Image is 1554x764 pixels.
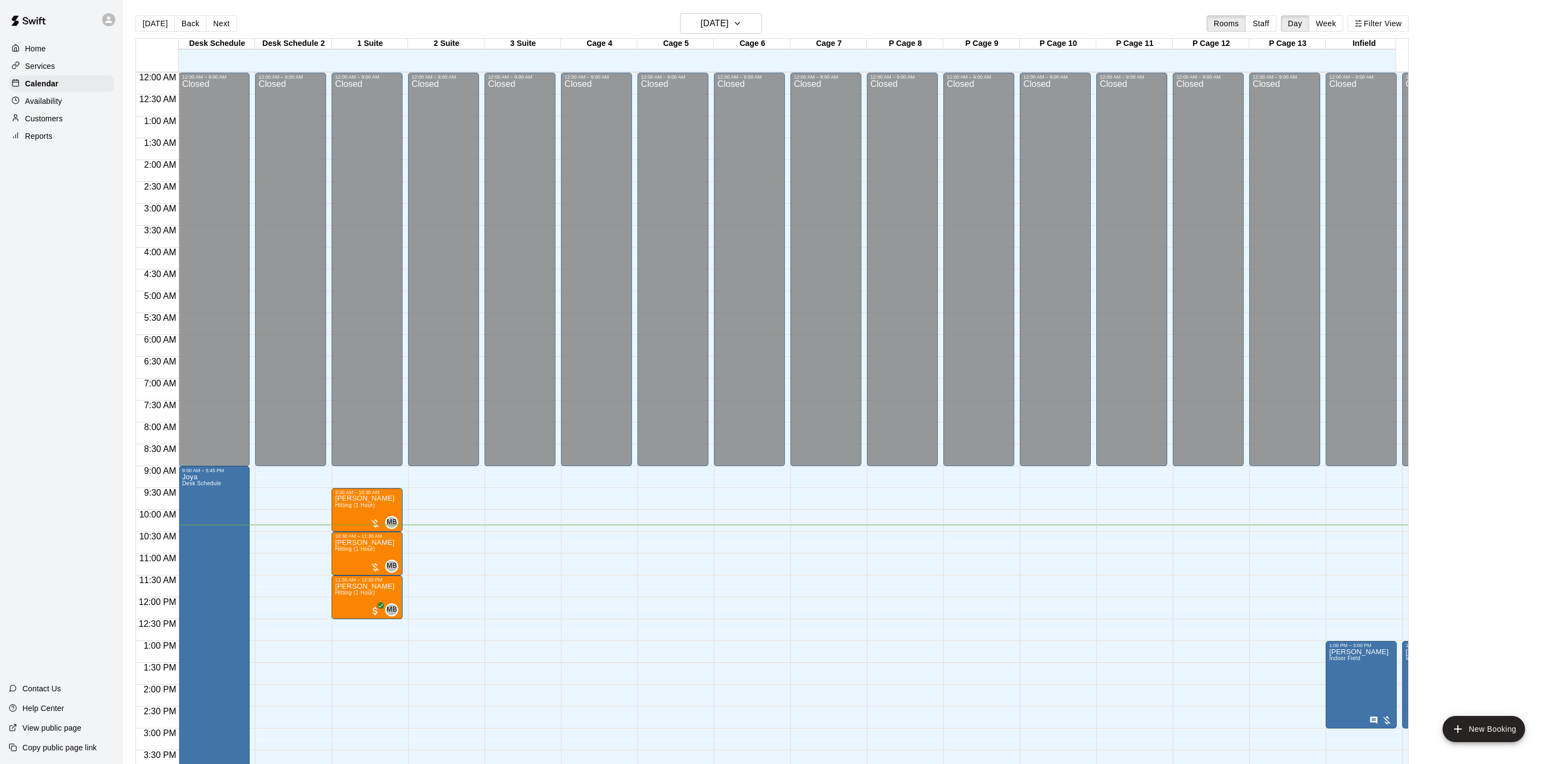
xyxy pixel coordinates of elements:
[790,73,861,466] div: 12:00 AM – 9:00 AM: Closed
[1176,74,1240,80] div: 12:00 AM – 9:00 AM
[870,74,935,80] div: 12:00 AM – 9:00 AM
[1173,39,1249,49] div: P Cage 12
[1100,80,1164,470] div: Closed
[641,74,705,80] div: 12:00 AM – 9:00 AM
[335,533,399,539] div: 10:30 AM – 11:30 AM
[135,15,175,32] button: [DATE]
[484,73,556,466] div: 12:00 AM – 9:00 AM: Closed
[1173,73,1244,466] div: 12:00 AM – 9:00 AM: Closed
[335,546,375,552] span: Hitting (1 Hour)
[332,39,408,49] div: 1 Suite
[389,603,398,616] span: Mike Badala
[385,603,398,616] div: Mike Badala
[701,16,729,31] h6: [DATE]
[717,80,782,470] div: Closed
[25,113,63,124] p: Customers
[637,39,714,49] div: Cage 5
[1326,641,1397,728] div: 1:00 PM – 3:00 PM: Indoor Field
[25,96,62,107] p: Availability
[9,110,114,127] a: Customers
[141,663,179,672] span: 1:30 PM
[680,13,762,34] button: [DATE]
[947,80,1011,470] div: Closed
[141,422,179,432] span: 8:00 AM
[25,78,58,89] p: Calendar
[182,480,221,486] span: Desk Schedule
[141,138,179,148] span: 1:30 AM
[141,488,179,497] span: 9:30 AM
[1329,74,1393,80] div: 12:00 AM – 9:00 AM
[141,291,179,301] span: 5:00 AM
[9,58,114,74] a: Services
[141,728,179,738] span: 3:00 PM
[1096,73,1167,466] div: 12:00 AM – 9:00 AM: Closed
[1309,15,1343,32] button: Week
[1405,655,1437,661] span: Indoor Field
[141,444,179,454] span: 8:30 AM
[9,40,114,57] div: Home
[335,80,399,470] div: Closed
[182,468,246,473] div: 9:00 AM – 5:45 PM
[335,490,399,495] div: 9:30 AM – 10:30 AM
[408,39,484,49] div: 2 Suite
[389,516,398,529] span: Mike Badala
[1023,74,1088,80] div: 12:00 AM – 9:00 AM
[1369,716,1378,725] svg: Has notes
[411,80,476,470] div: Closed
[1100,74,1164,80] div: 12:00 AM – 9:00 AM
[387,561,397,572] span: MB
[141,685,179,694] span: 2:00 PM
[943,73,1014,466] div: 12:00 AM – 9:00 AM: Closed
[25,61,55,72] p: Services
[1402,641,1473,728] div: 1:00 PM – 3:00 PM: Indoor Field
[9,93,114,109] a: Availability
[488,74,552,80] div: 12:00 AM – 9:00 AM
[408,73,479,466] div: 12:00 AM – 9:00 AM: Closed
[1252,80,1317,470] div: Closed
[1326,39,1402,49] div: Infield
[141,401,179,410] span: 7:30 AM
[387,604,397,615] span: MB
[870,80,935,470] div: Closed
[794,80,858,470] div: Closed
[335,577,399,583] div: 11:30 AM – 12:30 PM
[1348,15,1409,32] button: Filter View
[1207,15,1246,32] button: Rooms
[141,269,179,279] span: 4:30 AM
[22,683,61,694] p: Contact Us
[1405,74,1470,80] div: 12:00 AM – 9:00 AM
[137,73,179,82] span: 12:00 AM
[1249,73,1320,466] div: 12:00 AM – 9:00 AM: Closed
[137,575,179,585] span: 11:30 AM
[564,80,629,470] div: Closed
[141,357,179,366] span: 6:30 AM
[385,516,398,529] div: Mike Badala
[867,73,938,466] div: 12:00 AM – 9:00 AM: Closed
[1096,39,1173,49] div: P Cage 11
[25,43,46,54] p: Home
[141,116,179,126] span: 1:00 AM
[637,73,708,466] div: 12:00 AM – 9:00 AM: Closed
[1245,15,1277,32] button: Staff
[943,39,1020,49] div: P Cage 9
[1402,73,1473,466] div: 12:00 AM – 9:00 AM: Closed
[484,39,561,49] div: 3 Suite
[332,575,403,619] div: 11:30 AM – 12:30 PM: Hitting (1 Hour)
[182,80,246,470] div: Closed
[1281,15,1309,32] button: Day
[9,75,114,92] a: Calendar
[179,39,255,49] div: Desk Schedule
[179,73,250,466] div: 12:00 AM – 9:00 AM: Closed
[25,131,52,142] p: Reports
[1405,80,1470,470] div: Closed
[717,74,782,80] div: 12:00 AM – 9:00 AM
[714,39,790,49] div: Cage 6
[335,74,399,80] div: 12:00 AM – 9:00 AM
[141,313,179,322] span: 5:30 AM
[1329,655,1360,661] span: Indoor Field
[1326,73,1397,466] div: 12:00 AM – 9:00 AM: Closed
[136,597,179,607] span: 12:00 PM
[9,128,114,144] div: Reports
